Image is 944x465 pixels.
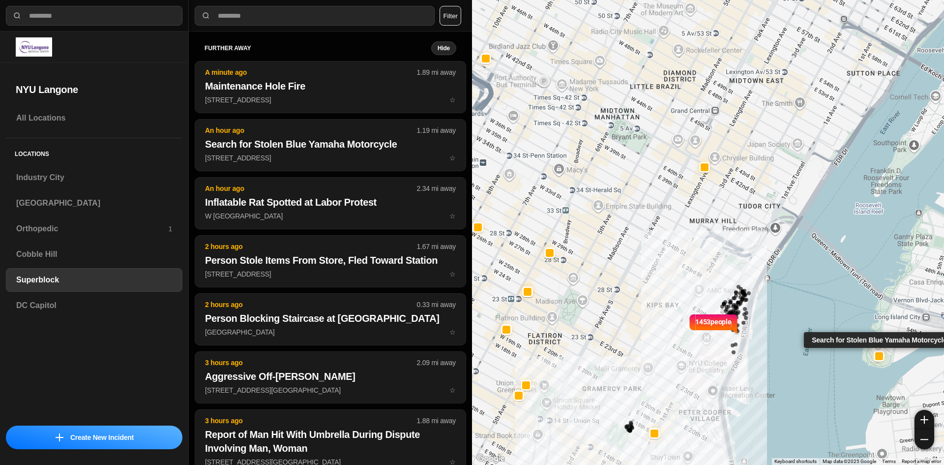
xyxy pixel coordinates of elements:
[205,358,417,368] p: 3 hours ago
[195,95,466,104] a: A minute ago1.89 mi awayMaintenance Hole Fire[STREET_ADDRESS]star
[732,313,739,335] img: notch
[205,327,456,337] p: [GEOGRAPHIC_DATA]
[6,243,182,266] a: Cobble Hill
[205,79,456,93] h2: Maintenance Hole Fire
[195,293,466,345] button: 2 hours ago0.33 mi awayPerson Blocking Staircase at [GEOGRAPHIC_DATA][GEOGRAPHIC_DATA]star
[168,224,172,234] p: 1
[417,184,456,193] p: 2.34 mi away
[195,212,466,220] a: An hour ago2.34 mi awayInflatable Rat Spotted at Labor ProtestW [GEOGRAPHIC_DATA]star
[12,11,22,21] img: search
[195,270,466,278] a: 2 hours ago1.67 mi awayPerson Stole Items From Store, Fled Toward Station[STREET_ADDRESS]star
[438,44,450,52] small: Hide
[70,433,134,442] p: Create New Incident
[205,242,417,251] p: 2 hours ago
[16,274,172,286] h3: Superblock
[6,294,182,317] a: DC Capitol
[16,197,172,209] h3: [GEOGRAPHIC_DATA]
[205,385,456,395] p: [STREET_ADDRESS][GEOGRAPHIC_DATA]
[16,300,172,311] h3: DC Capitol
[449,212,456,220] span: star
[205,125,417,135] p: An hour ago
[205,137,456,151] h2: Search for Stolen Blue Yamaha Motorcycle
[205,184,417,193] p: An hour ago
[205,95,456,105] p: [STREET_ADDRESS]
[449,154,456,162] span: star
[195,154,466,162] a: An hour ago1.19 mi awaySearch for Stolen Blue Yamaha Motorcycle[STREET_ADDRESS]star
[440,6,461,26] button: Filter
[695,317,732,339] p: 1453 people
[417,358,456,368] p: 2.09 mi away
[823,459,876,464] span: Map data ©2025 Google
[195,61,466,113] button: A minute ago1.89 mi awayMaintenance Hole Fire[STREET_ADDRESS]star
[920,416,928,424] img: zoom-in
[914,410,934,430] button: zoom-in
[56,434,63,441] img: icon
[205,44,431,52] h5: further away
[874,350,885,361] button: Search for Stolen Blue Yamaha Motorcycle
[205,370,456,383] h2: Aggressive Off-[PERSON_NAME]
[205,211,456,221] p: W [GEOGRAPHIC_DATA]
[195,386,466,394] a: 3 hours ago2.09 mi awayAggressive Off-[PERSON_NAME][STREET_ADDRESS][GEOGRAPHIC_DATA]star
[195,328,466,336] a: 2 hours ago0.33 mi awayPerson Blocking Staircase at [GEOGRAPHIC_DATA][GEOGRAPHIC_DATA]star
[195,235,466,287] button: 2 hours ago1.67 mi awayPerson Stole Items From Store, Fled Toward Station[STREET_ADDRESS]star
[417,67,456,77] p: 1.89 mi away
[474,452,507,465] img: Google
[205,428,456,455] h2: Report of Man Hit With Umbrella During Dispute Involving Man, Woman
[6,426,182,449] button: iconCreate New Incident
[431,41,456,55] button: Hide
[205,67,417,77] p: A minute ago
[449,386,456,394] span: star
[205,311,456,325] h2: Person Blocking Staircase at [GEOGRAPHIC_DATA]
[205,300,417,310] p: 2 hours ago
[6,217,182,241] a: Orthopedic1
[16,223,168,235] h3: Orthopedic
[195,351,466,403] button: 3 hours ago2.09 mi awayAggressive Off-[PERSON_NAME][STREET_ADDRESS][GEOGRAPHIC_DATA]star
[417,416,456,426] p: 1.88 mi away
[205,195,456,209] h2: Inflatable Rat Spotted at Labor Protest
[6,106,182,130] a: All Locations
[205,153,456,163] p: [STREET_ADDRESS]
[6,268,182,292] a: Superblock
[205,269,456,279] p: [STREET_ADDRESS]
[16,172,172,184] h3: Industry City
[195,177,466,229] button: An hour ago2.34 mi awayInflatable Rat Spotted at Labor ProtestW [GEOGRAPHIC_DATA]star
[449,270,456,278] span: star
[920,435,928,443] img: zoom-out
[205,416,417,426] p: 3 hours ago
[449,96,456,104] span: star
[474,452,507,465] a: Open this area in Google Maps (opens a new window)
[6,138,182,166] h5: Locations
[449,328,456,336] span: star
[774,458,817,465] button: Keyboard shortcuts
[205,253,456,267] h2: Person Stole Items From Store, Fled Toward Station
[688,313,695,335] img: notch
[914,430,934,449] button: zoom-out
[902,459,941,464] a: Report a map error
[417,242,456,251] p: 1.67 mi away
[16,112,172,124] h3: All Locations
[6,166,182,189] a: Industry City
[195,119,466,171] button: An hour ago1.19 mi awaySearch for Stolen Blue Yamaha Motorcycle[STREET_ADDRESS]star
[201,11,211,21] img: search
[417,125,456,135] p: 1.19 mi away
[16,83,173,96] h2: NYU Langone
[16,37,52,57] img: logo
[417,300,456,310] p: 0.33 mi away
[16,248,172,260] h3: Cobble Hill
[882,459,896,464] a: Terms
[6,191,182,215] a: [GEOGRAPHIC_DATA]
